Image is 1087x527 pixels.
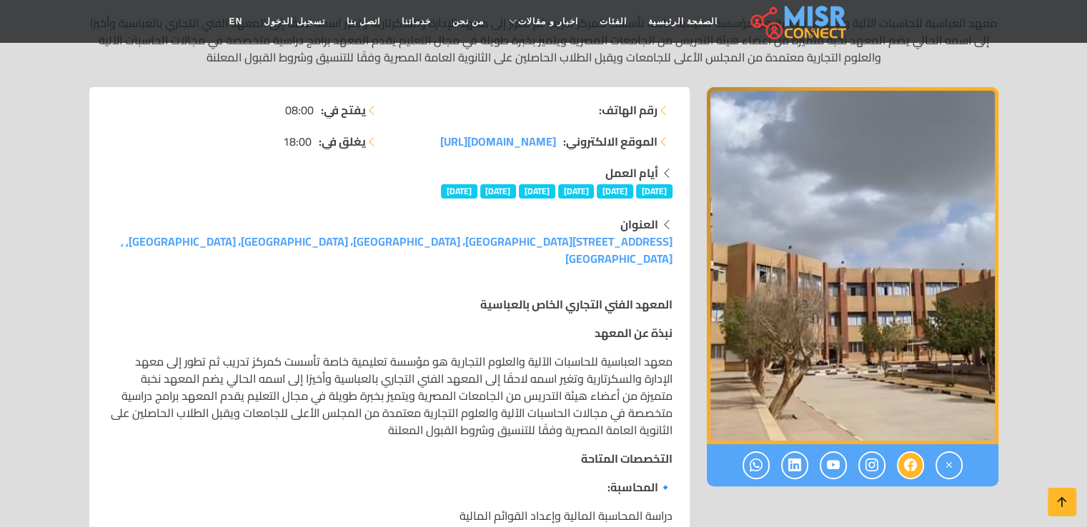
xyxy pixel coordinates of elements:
strong: العنوان [620,214,658,235]
strong: المحاسبة: [607,476,658,498]
span: اخبار و مقالات [518,15,578,28]
img: المعهد الفني التجاري الخاص بالعباسية [707,87,998,444]
p: دراسة المحاسبة المالية وإعداد القوائم المالية [106,507,672,524]
img: main.misr_connect [750,4,846,39]
strong: المعهد الفني التجاري الخاص بالعباسية [480,293,672,315]
span: [DATE] [597,184,633,199]
span: [DOMAIN_NAME][URL] [440,131,556,152]
div: 1 / 1 [707,87,998,444]
span: 08:00 [285,101,314,119]
strong: التخصصات المتاحة [581,448,672,469]
span: [DATE] [480,184,517,199]
span: [DATE] [558,184,595,199]
span: [DATE] [636,184,672,199]
a: تسجيل الدخول [253,8,335,35]
a: الفئات [589,8,637,35]
strong: أيام العمل [605,162,658,184]
a: اتصل بنا [336,8,391,35]
a: اخبار و مقالات [495,8,589,35]
p: معهد العباسية للحاسبات الآلية والعلوم التجارية هو مؤسسة تعليمية خاصة تأسست كمركز تدريب ثم تطور إل... [106,353,672,438]
strong: يغلق في: [319,133,366,150]
strong: رقم الهاتف: [599,101,657,119]
a: EN [219,8,254,35]
span: [DATE] [441,184,477,199]
p: 🔹 [106,478,672,496]
p: معهد العباسية للحاسبات الآلية والعلوم التجارية هو مؤسسة تعليمية خاصة تأسست كمركز تدريب ثم تطور إل... [89,14,998,66]
strong: يفتح في: [321,101,366,119]
a: من نحن [442,8,495,35]
span: 18:00 [283,133,312,150]
strong: نبذة عن المعهد [595,322,672,343]
a: خدماتنا [391,8,442,35]
strong: الموقع الالكتروني: [563,133,657,150]
span: [DATE] [519,184,555,199]
a: [DOMAIN_NAME][URL] [440,133,556,150]
a: [STREET_ADDRESS][GEOGRAPHIC_DATA]، [GEOGRAPHIC_DATA]، [GEOGRAPHIC_DATA]، [GEOGRAPHIC_DATA], , [GE... [121,231,672,269]
a: الصفحة الرئيسية [637,8,728,35]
